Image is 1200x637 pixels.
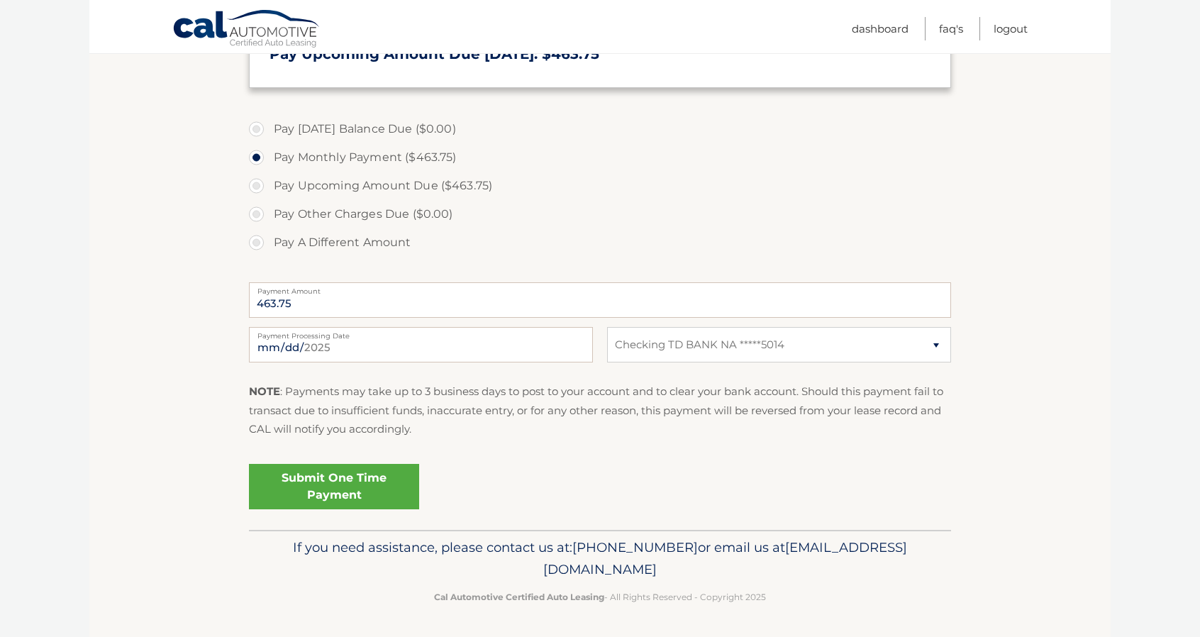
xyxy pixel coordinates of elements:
input: Payment Amount [249,282,951,318]
a: Submit One Time Payment [249,464,419,509]
a: FAQ's [939,17,963,40]
a: Cal Automotive [172,9,321,50]
label: Pay Other Charges Due ($0.00) [249,200,951,228]
span: [PHONE_NUMBER] [572,539,698,555]
label: Payment Processing Date [249,327,593,338]
p: : Payments may take up to 3 business days to post to your account and to clear your bank account.... [249,382,951,438]
h3: Pay Upcoming Amount Due [DATE]: $463.75 [270,45,930,63]
label: Pay Upcoming Amount Due ($463.75) [249,172,951,200]
input: Payment Date [249,327,593,362]
label: Payment Amount [249,282,951,294]
strong: NOTE [249,384,280,398]
a: Logout [994,17,1028,40]
a: Dashboard [852,17,909,40]
label: Pay A Different Amount [249,228,951,257]
label: Pay Monthly Payment ($463.75) [249,143,951,172]
p: - All Rights Reserved - Copyright 2025 [258,589,942,604]
p: If you need assistance, please contact us at: or email us at [258,536,942,582]
strong: Cal Automotive Certified Auto Leasing [434,592,604,602]
label: Pay [DATE] Balance Due ($0.00) [249,115,951,143]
